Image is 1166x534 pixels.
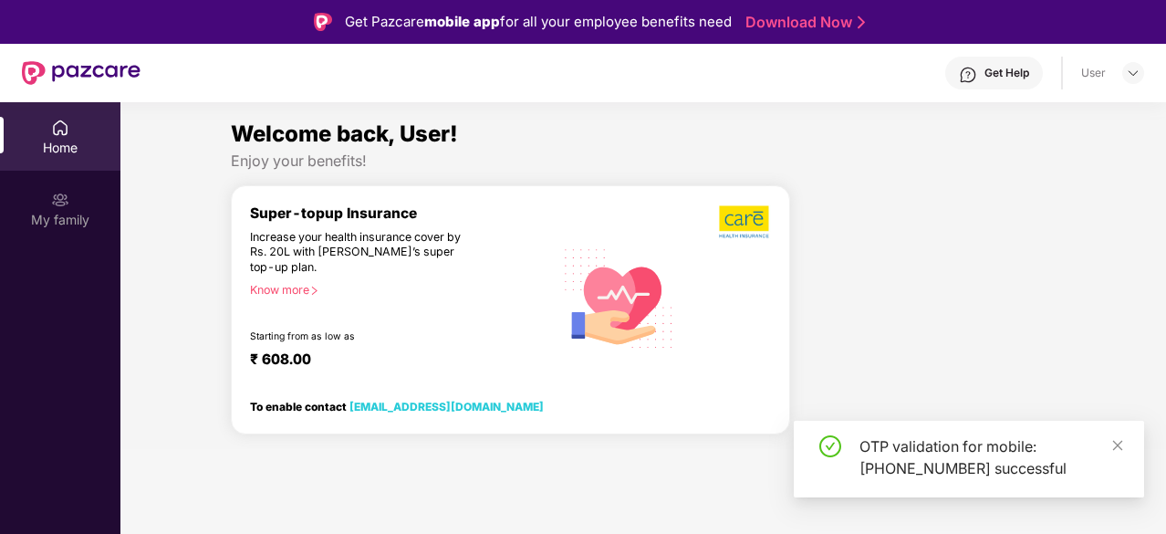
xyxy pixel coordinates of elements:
div: Starting from as low as [250,330,476,343]
div: ₹ 608.00 [250,351,536,372]
a: Download Now [745,13,859,32]
img: Stroke [858,13,865,32]
div: Get Pazcare for all your employee benefits need [345,11,732,33]
img: b5dec4f62d2307b9de63beb79f102df3.png [719,204,771,239]
strong: mobile app [424,13,500,30]
span: right [309,286,319,296]
div: Enjoy your benefits! [231,152,1056,171]
img: svg+xml;base64,PHN2ZyBpZD0iRHJvcGRvd24tMzJ4MzIiIHhtbG5zPSJodHRwOi8vd3d3LnczLm9yZy8yMDAwL3N2ZyIgd2... [1126,66,1140,80]
div: Know more [250,283,543,296]
a: [EMAIL_ADDRESS][DOMAIN_NAME] [349,400,544,414]
img: svg+xml;base64,PHN2ZyBpZD0iSG9tZSIgeG1sbnM9Imh0dHA6Ly93d3cudzMub3JnLzIwMDAvc3ZnIiB3aWR0aD0iMjAiIG... [51,119,69,137]
img: svg+xml;base64,PHN2ZyBpZD0iSGVscC0zMngzMiIgeG1sbnM9Imh0dHA6Ly93d3cudzMub3JnLzIwMDAvc3ZnIiB3aWR0aD... [959,66,977,84]
div: To enable contact [250,400,544,413]
span: check-circle [819,435,841,457]
img: Logo [314,13,332,31]
span: close [1111,439,1124,452]
div: Increase your health insurance cover by Rs. 20L with [PERSON_NAME]’s super top-up plan. [250,230,475,276]
div: OTP validation for mobile: [PHONE_NUMBER] successful [859,435,1122,479]
div: Super-topup Insurance [250,204,554,222]
div: User [1081,66,1106,80]
img: New Pazcare Logo [22,61,141,85]
img: svg+xml;base64,PHN2ZyB4bWxucz0iaHR0cDovL3d3dy53My5vcmcvMjAwMC9zdmciIHhtbG5zOnhsaW5rPSJodHRwOi8vd3... [554,231,684,363]
img: svg+xml;base64,PHN2ZyB3aWR0aD0iMjAiIGhlaWdodD0iMjAiIHZpZXdCb3g9IjAgMCAyMCAyMCIgZmlsbD0ibm9uZSIgeG... [51,191,69,209]
div: Get Help [984,66,1029,80]
span: Welcome back, User! [231,120,458,147]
